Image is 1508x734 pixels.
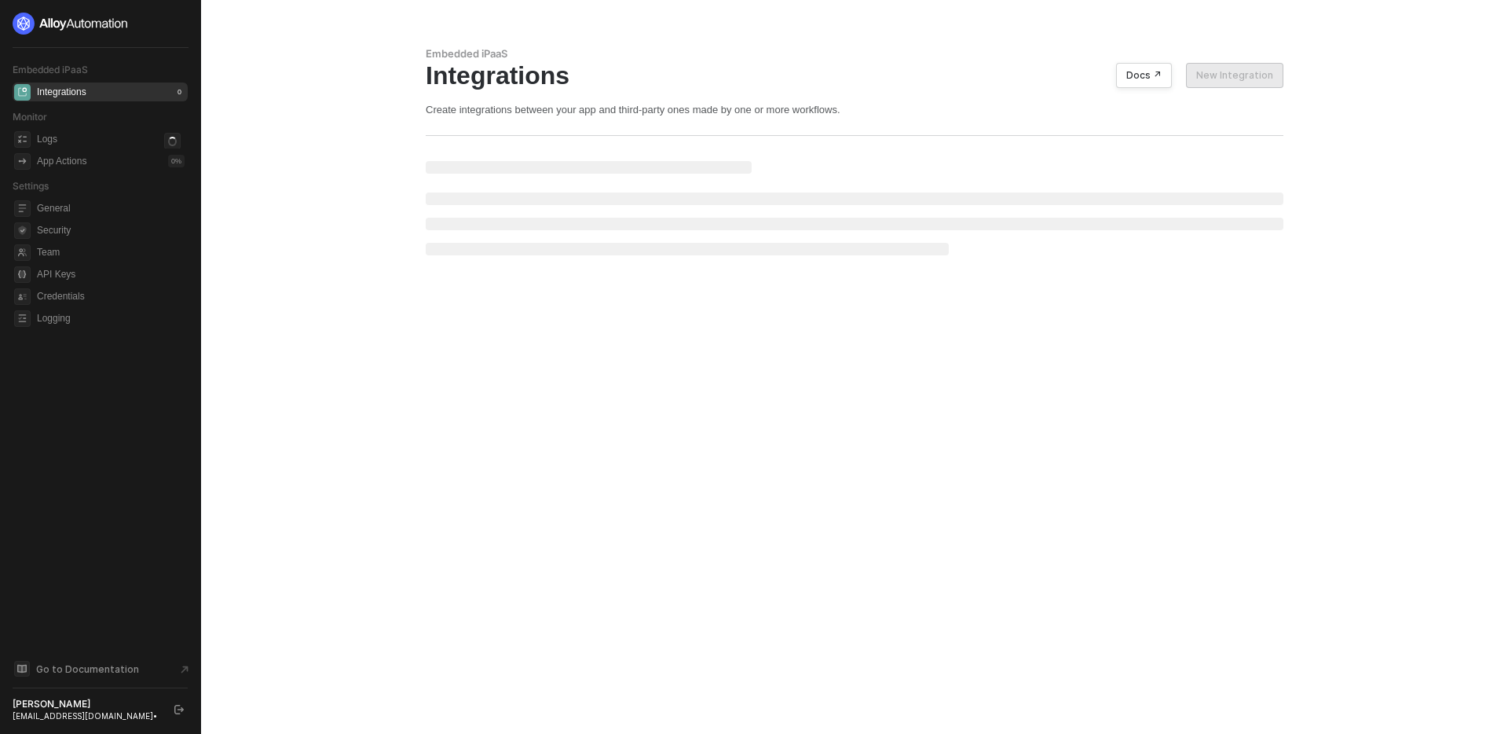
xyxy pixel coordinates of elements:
span: General [37,199,185,218]
span: icon-logs [14,131,31,148]
span: Settings [13,180,49,192]
div: Docs ↗ [1126,69,1162,82]
span: logging [14,310,31,327]
button: Docs ↗ [1116,63,1172,88]
div: 0 % [168,155,185,167]
div: [EMAIL_ADDRESS][DOMAIN_NAME] • [13,710,160,721]
span: Monitor [13,111,47,123]
span: document-arrow [177,662,192,677]
div: 0 [174,86,185,98]
span: Go to Documentation [36,662,139,676]
button: New Integration [1186,63,1283,88]
a: logo [13,13,188,35]
div: [PERSON_NAME] [13,698,160,710]
span: Team [37,243,185,262]
div: Logs [37,133,57,146]
span: Credentials [37,287,185,306]
span: integrations [14,84,31,101]
span: api-key [14,266,31,283]
div: Integrations [426,61,1283,90]
span: Embedded iPaaS [13,64,88,75]
div: Integrations [37,86,86,99]
span: icon-app-actions [14,153,31,170]
span: security [14,222,31,239]
div: Create integrations between your app and third-party ones made by one or more workflows. [426,103,1283,116]
span: team [14,244,31,261]
a: Knowledge Base [13,659,188,678]
span: API Keys [37,265,185,284]
span: logout [174,705,184,714]
span: credentials [14,288,31,305]
span: Logging [37,309,185,328]
span: icon-loader [164,133,181,149]
img: logo [13,13,129,35]
span: general [14,200,31,217]
div: App Actions [37,155,86,168]
div: Embedded iPaaS [426,47,1283,61]
span: Security [37,221,185,240]
span: documentation [14,661,30,677]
